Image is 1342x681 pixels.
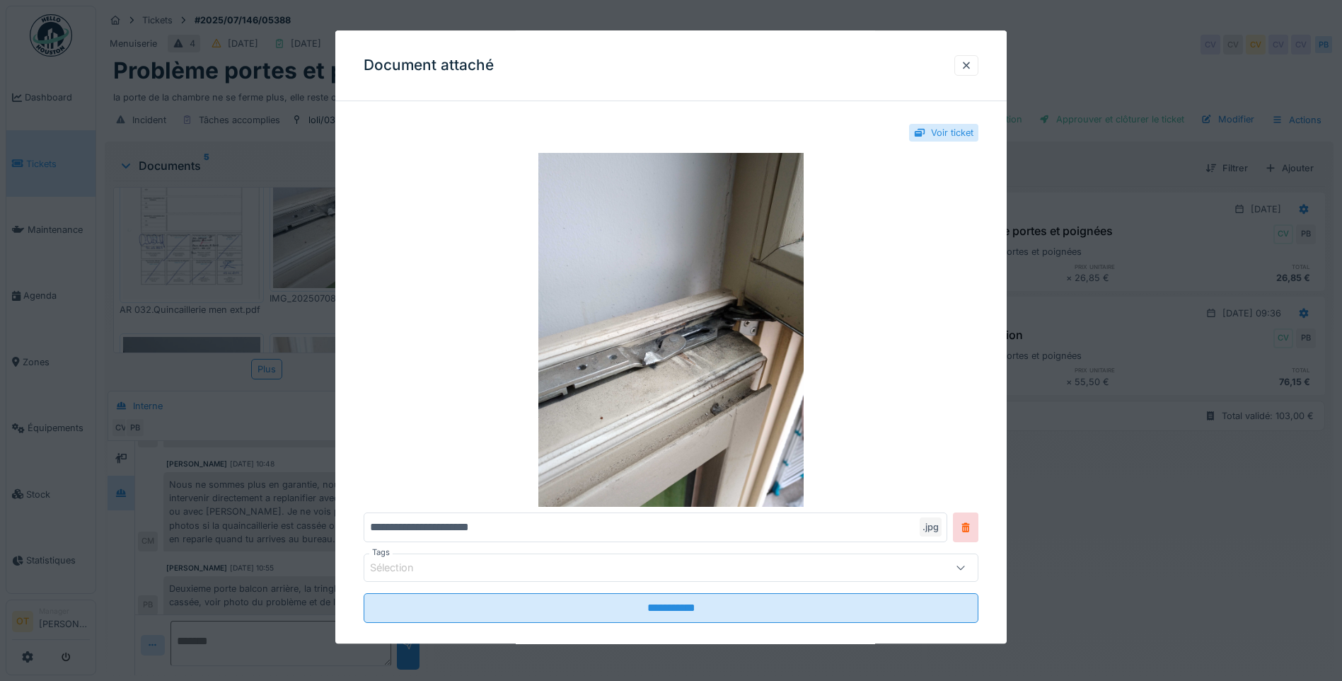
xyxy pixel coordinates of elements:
div: .jpg [920,517,942,537]
div: Sélection [370,561,434,576]
img: f1770b9d-bd4b-48e0-a888-28c8ea8c4273-IMG_20250708_105106_084.jpg [364,153,978,507]
label: Tags [369,546,393,559]
div: Voir ticket [931,126,973,139]
h3: Document attaché [364,57,494,74]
